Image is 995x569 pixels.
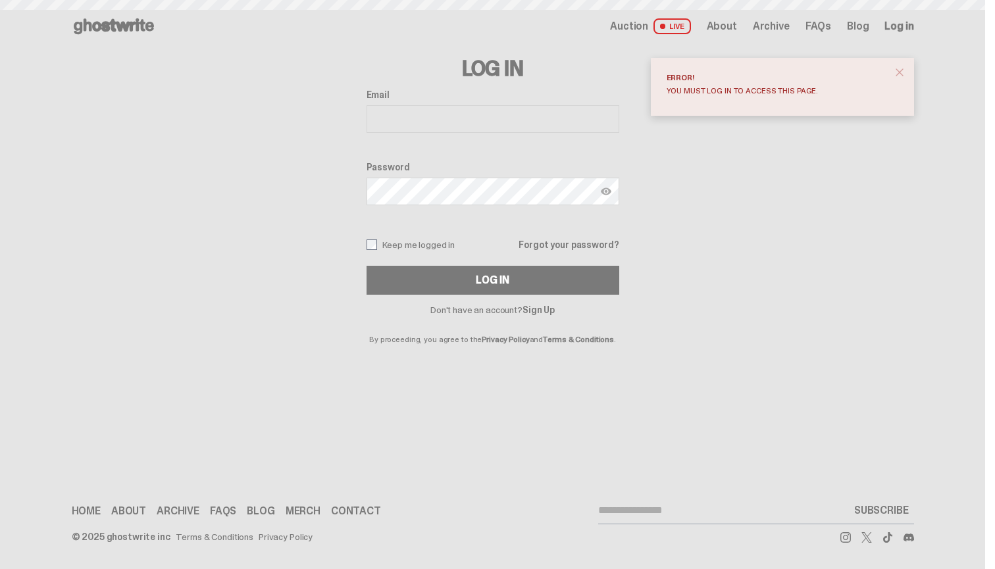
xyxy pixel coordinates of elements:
a: Contact [331,506,381,516]
div: Error! [667,74,888,82]
button: SUBSCRIBE [849,497,914,524]
button: close [888,61,911,84]
a: About [111,506,146,516]
label: Keep me logged in [367,239,455,250]
a: Home [72,506,101,516]
a: Merch [286,506,320,516]
button: Log In [367,266,619,295]
p: Don't have an account? [367,305,619,314]
div: Log In [476,275,509,285]
a: Privacy Policy [259,532,313,541]
a: Blog [247,506,274,516]
a: FAQs [210,506,236,516]
p: By proceeding, you agree to the and . [367,314,619,343]
div: You must log in to access this page. [667,87,888,95]
a: Blog [847,21,869,32]
a: About [707,21,737,32]
img: Show password [601,186,611,197]
a: Log in [884,21,913,32]
div: © 2025 ghostwrite inc [72,532,170,541]
a: Archive [753,21,790,32]
a: Archive [157,506,199,516]
a: Forgot your password? [519,240,619,249]
span: LIVE [653,18,691,34]
a: FAQs [805,21,831,32]
span: Auction [610,21,648,32]
label: Password [367,162,619,172]
a: Sign Up [523,304,555,316]
input: Keep me logged in [367,239,377,250]
a: Terms & Conditions [176,532,253,541]
a: Privacy Policy [482,334,529,345]
a: Terms & Conditions [543,334,614,345]
a: Auction LIVE [610,18,690,34]
label: Email [367,89,619,100]
h3: Log In [367,58,619,79]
